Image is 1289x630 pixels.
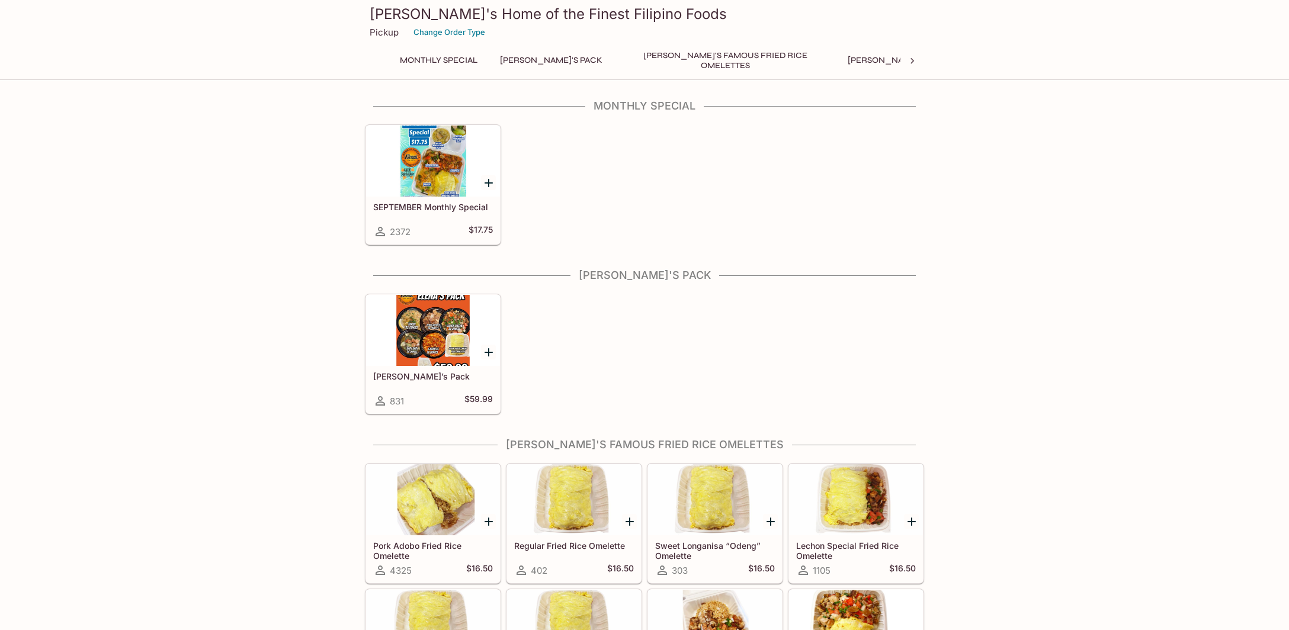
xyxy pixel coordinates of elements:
[373,371,493,381] h5: [PERSON_NAME]’s Pack
[648,464,782,535] div: Sweet Longanisa “Odeng” Omelette
[672,565,688,576] span: 303
[655,541,775,560] h5: Sweet Longanisa “Odeng” Omelette
[365,125,501,245] a: SEPTEMBER Monthly Special2372$17.75
[493,52,609,69] button: [PERSON_NAME]'s Pack
[365,464,501,583] a: Pork Adobo Fried Rice Omelette4325$16.50
[366,126,500,197] div: SEPTEMBER Monthly Special
[514,541,634,551] h5: Regular Fried Rice Omelette
[481,175,496,190] button: Add SEPTEMBER Monthly Special
[748,563,775,577] h5: $16.50
[366,464,500,535] div: Pork Adobo Fried Rice Omelette
[841,52,992,69] button: [PERSON_NAME]'s Mixed Plates
[390,565,412,576] span: 4325
[466,563,493,577] h5: $16.50
[481,345,496,359] button: Add Elena’s Pack
[370,5,919,23] h3: [PERSON_NAME]'s Home of the Finest Filipino Foods
[390,396,404,407] span: 831
[464,394,493,408] h5: $59.99
[365,99,924,112] h4: Monthly Special
[390,226,411,237] span: 2372
[393,52,484,69] button: Monthly Special
[889,563,916,577] h5: $16.50
[531,565,547,576] span: 402
[904,514,919,529] button: Add Lechon Special Fried Rice Omelette
[366,295,500,366] div: Elena’s Pack
[796,541,916,560] h5: Lechon Special Fried Rice Omelette
[763,514,778,529] button: Add Sweet Longanisa “Odeng” Omelette
[618,52,832,69] button: [PERSON_NAME]'s Famous Fried Rice Omelettes
[365,438,924,451] h4: [PERSON_NAME]'s Famous Fried Rice Omelettes
[622,514,637,529] button: Add Regular Fried Rice Omelette
[373,202,493,212] h5: SEPTEMBER Monthly Special
[365,269,924,282] h4: [PERSON_NAME]'s Pack
[408,23,490,41] button: Change Order Type
[507,464,641,535] div: Regular Fried Rice Omelette
[607,563,634,577] h5: $16.50
[789,464,923,535] div: Lechon Special Fried Rice Omelette
[373,541,493,560] h5: Pork Adobo Fried Rice Omelette
[370,27,399,38] p: Pickup
[788,464,924,583] a: Lechon Special Fried Rice Omelette1105$16.50
[469,224,493,239] h5: $17.75
[481,514,496,529] button: Add Pork Adobo Fried Rice Omelette
[365,294,501,414] a: [PERSON_NAME]’s Pack831$59.99
[647,464,783,583] a: Sweet Longanisa “Odeng” Omelette303$16.50
[506,464,642,583] a: Regular Fried Rice Omelette402$16.50
[813,565,831,576] span: 1105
